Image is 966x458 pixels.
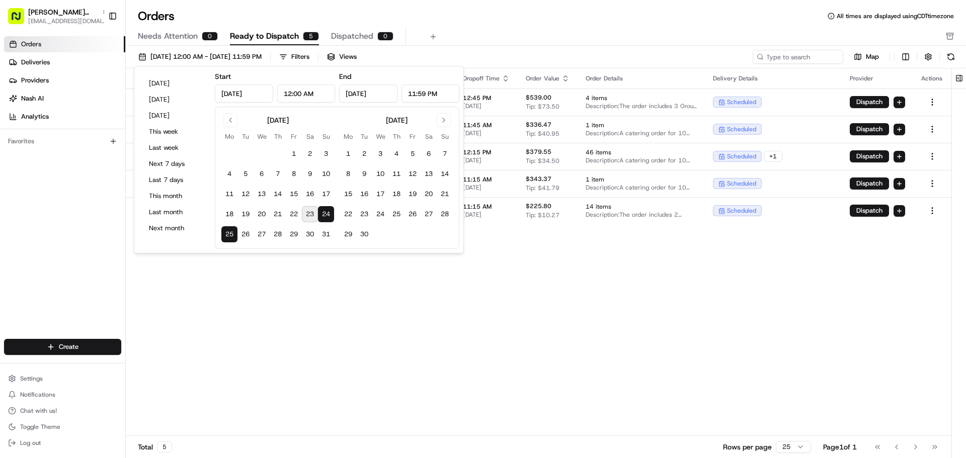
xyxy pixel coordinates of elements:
button: 18 [221,206,237,222]
th: Sunday [318,131,334,142]
button: See all [156,129,183,141]
button: 25 [221,226,237,242]
button: 1 [286,146,302,162]
img: Snider Plaza [10,146,26,162]
button: 19 [237,206,254,222]
span: scheduled [727,207,756,215]
span: Description: The order includes 2 grilled chicken and vegetable bowls, 5 chicken and rice bowls, ... [586,211,697,219]
button: 6 [254,166,270,182]
div: [DATE] [267,115,289,125]
input: Clear [26,65,166,75]
th: Wednesday [372,131,388,142]
button: 12 [405,166,421,182]
span: Knowledge Base [20,225,77,235]
input: Time [401,84,460,103]
span: All times are displayed using CDT timezone [837,12,954,20]
button: Next 7 days [144,157,205,171]
input: Type to search [753,50,843,64]
button: 26 [237,226,254,242]
button: Last month [144,205,205,219]
span: [DATE] [463,211,510,219]
div: Dropoff Time [463,74,510,82]
span: Create [59,342,78,351]
div: Actions [921,74,943,82]
span: Toggle Theme [20,423,60,431]
button: 20 [421,186,437,202]
button: 29 [286,226,302,242]
button: 9 [356,166,372,182]
button: 3 [372,146,388,162]
button: 13 [421,166,437,182]
img: 1753817452368-0c19585d-7be3-40d9-9a41-2dc781b3d1eb [21,96,39,114]
button: 22 [286,206,302,222]
button: 16 [302,186,318,202]
span: Tip: $10.27 [526,211,559,219]
span: scheduled [727,125,756,133]
button: Dispatch [850,150,889,162]
th: Tuesday [356,131,372,142]
button: This week [144,125,205,139]
button: 4 [221,166,237,182]
button: [EMAIL_ADDRESS][DOMAIN_NAME] [28,17,109,25]
span: Providers [21,76,49,85]
button: 28 [270,226,286,242]
span: Description: A catering order for 10 people including various bowls (Chicken + Rice, Falafel Crun... [586,156,697,164]
th: Friday [405,131,421,142]
div: 5 [303,32,319,41]
span: [DATE] [89,183,110,191]
button: 15 [286,186,302,202]
button: 10 [318,166,334,182]
button: [PERSON_NAME][GEOGRAPHIC_DATA][EMAIL_ADDRESS][DOMAIN_NAME] [4,4,104,28]
button: 24 [318,206,334,222]
button: Map [847,51,886,63]
a: Providers [4,72,125,88]
th: Wednesday [254,131,270,142]
span: Analytics [21,112,49,121]
div: We're available if you need us! [45,106,138,114]
p: Welcome 👋 [10,40,183,56]
div: 📗 [10,226,18,234]
button: 10 [372,166,388,182]
button: 17 [318,186,334,202]
div: Provider [850,74,905,82]
th: Friday [286,131,302,142]
button: 25 [388,206,405,222]
button: 26 [405,206,421,222]
button: 11 [388,166,405,182]
span: Deliveries [21,58,50,67]
button: Dispatch [850,177,889,190]
span: 11:45 AM [463,121,510,129]
span: [DATE] [463,129,510,137]
button: Last 7 days [144,173,205,187]
span: Log out [20,439,41,447]
button: 27 [421,206,437,222]
div: Delivery Details [713,74,834,82]
button: 27 [254,226,270,242]
button: 14 [270,186,286,202]
span: Description: The order includes 3 Group Bowl Bars with various toppings and sides, along with Pit... [586,102,697,110]
th: Tuesday [237,131,254,142]
span: 12:45 PM [463,94,510,102]
span: $379.55 [526,148,551,156]
span: 4 items [586,94,697,102]
button: 18 [388,186,405,202]
span: $539.00 [526,94,551,102]
button: 1 [340,146,356,162]
span: Needs Attention [138,30,198,42]
button: 2 [356,146,372,162]
a: 📗Knowledge Base [6,221,81,239]
button: 11 [221,186,237,202]
span: • [135,156,138,164]
a: Deliveries [4,54,125,70]
button: 20 [254,206,270,222]
div: Page 1 of 1 [823,442,857,452]
span: $343.37 [526,175,551,183]
button: Chat with us! [4,404,121,418]
span: Tip: $41.79 [526,184,559,192]
span: 14 items [586,203,697,211]
input: Date [215,84,273,103]
span: [PERSON_NAME][GEOGRAPHIC_DATA] [28,7,98,17]
span: Chat with us! [20,407,57,415]
button: Dispatch [850,205,889,217]
span: Ready to Dispatch [230,30,299,42]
